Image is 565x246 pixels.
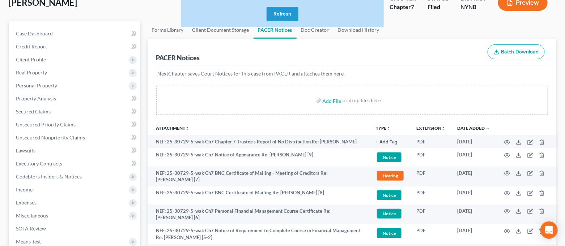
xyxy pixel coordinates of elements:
td: NEF: 25-30729-5-wak Ch7 Personal Financial Management Course Certificate Re: [PERSON_NAME] [6] [148,204,370,224]
span: Expenses [16,199,37,206]
div: NYNB [460,3,487,11]
td: [DATE] [451,224,496,244]
span: Income [16,186,33,193]
td: PDF [411,148,451,167]
td: NEF: 25-30729-5-wak Ch7 BNC Certificate of Mailing Re: [PERSON_NAME] [8] [148,186,370,205]
span: Notice [377,190,402,200]
a: Extensionunfold_more [416,125,446,131]
a: Case Dashboard [10,27,140,40]
td: PDF [411,186,451,205]
i: expand_more [485,126,490,131]
span: Case Dashboard [16,30,53,36]
a: Notice [376,151,405,163]
p: NextChapter saves Court Notices for this case from PACER and attaches them here. [158,70,547,77]
span: 7 [411,3,414,10]
span: Notice [377,152,402,162]
td: NEF: 25-30729-5-wak Ch7 Notice of Appearance Re: [PERSON_NAME] [9] [148,148,370,167]
button: TYPEunfold_more [376,126,391,131]
span: Means Test [16,238,41,245]
a: Property Analysis [10,92,140,105]
i: unfold_more [186,126,190,131]
button: Batch Download [488,44,545,60]
div: or drop files here [343,97,381,104]
div: Filed [428,3,449,11]
div: PACER Notices [156,53,200,62]
button: Refresh [267,7,298,21]
i: unfold_more [386,126,391,131]
span: Notice [377,209,402,219]
a: Notice [376,208,405,220]
span: Miscellaneous [16,212,48,219]
a: Attachmentunfold_more [156,125,190,131]
td: [DATE] [451,167,496,186]
a: Forms Library [148,21,188,39]
a: Notice [376,227,405,239]
div: Chapter [390,3,416,11]
td: PDF [411,135,451,148]
span: SOFA Review [16,225,46,232]
td: [DATE] [451,135,496,148]
a: + Add Tag [376,138,405,145]
span: Hearing [377,171,404,181]
td: PDF [411,204,451,224]
span: Notice [377,228,402,238]
td: NEF: 25-30729-5-wak Ch7 Chapter 7 Trustee's Report of No Distribution Re: [PERSON_NAME] [148,135,370,148]
span: Executory Contracts [16,160,62,167]
td: PDF [411,224,451,244]
td: [DATE] [451,186,496,205]
td: NEF: 25-30729-5-wak Ch7 Notice of Requirement to Complete Course in Financial Management Re: [PER... [148,224,370,244]
a: Unsecured Nonpriority Claims [10,131,140,144]
span: Batch Download [501,49,539,55]
td: [DATE] [451,204,496,224]
a: Hearing [376,170,405,182]
a: Unsecured Priority Claims [10,118,140,131]
span: Unsecured Priority Claims [16,121,76,128]
a: Executory Contracts [10,157,140,170]
span: Property Analysis [16,95,56,102]
span: Codebtors Insiders & Notices [16,173,82,180]
i: unfold_more [441,126,446,131]
button: + Add Tag [376,140,398,144]
td: [DATE] [451,148,496,167]
a: Secured Claims [10,105,140,118]
span: Secured Claims [16,108,51,115]
td: NEF: 25-30729-5-wak Ch7 BNC Certificate of Mailing - Meeting of Creditors Re: [PERSON_NAME] [7] [148,167,370,186]
div: Open Intercom Messenger [540,221,558,239]
a: Date Added expand_more [457,125,490,131]
td: PDF [411,167,451,186]
span: Unsecured Nonpriority Claims [16,134,85,141]
span: Lawsuits [16,147,35,154]
span: Real Property [16,69,47,75]
a: Notice [376,189,405,201]
a: SOFA Review [10,222,140,235]
span: Client Profile [16,56,46,62]
span: Credit Report [16,43,47,49]
span: Personal Property [16,82,57,89]
a: Credit Report [10,40,140,53]
a: Lawsuits [10,144,140,157]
